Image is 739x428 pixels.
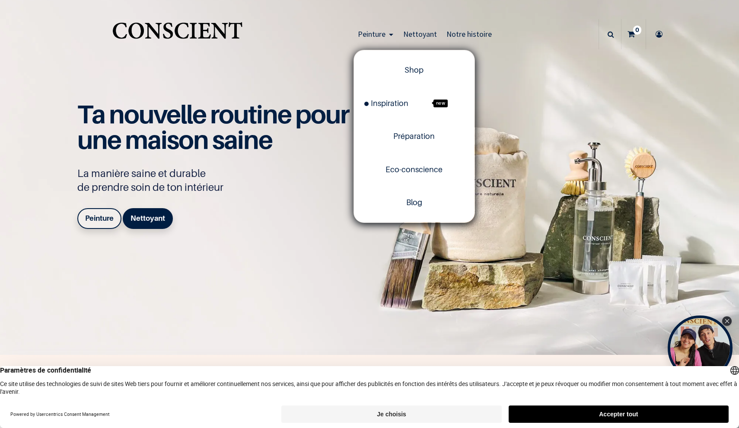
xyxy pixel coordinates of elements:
b: Nettoyant [131,214,165,222]
a: Nettoyant [123,208,173,229]
span: Notre histoire [446,29,492,39]
span: Eco-conscience [385,165,443,174]
span: Ta nouvelle routine pour une maison saine [77,99,349,155]
div: Close Tolstoy widget [722,316,732,326]
sup: 0 [633,26,641,34]
span: Préparation [393,132,435,141]
span: Shop [405,65,424,74]
div: Tolstoy bubble widget [668,315,733,380]
p: La manière saine et durable de prendre soin de ton intérieur [77,167,358,194]
span: Inspiration [364,99,408,108]
span: new [433,100,448,107]
div: Open Tolstoy widget [668,315,733,380]
span: Peinture [358,29,385,39]
b: Peinture [85,214,114,222]
a: Peinture [353,19,398,49]
h4: Améliore ton quotidien avec des produits efficaces repensés pour ne présenter aucun danger pour t... [197,365,542,398]
a: Peinture [77,208,121,229]
button: Open chat widget [7,7,33,33]
img: Conscient [111,17,244,51]
a: 0 [621,19,646,49]
a: Logo of Conscient [111,17,244,51]
span: Blog [406,198,422,207]
span: Nettoyant [403,29,437,39]
div: Open Tolstoy [668,315,733,380]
